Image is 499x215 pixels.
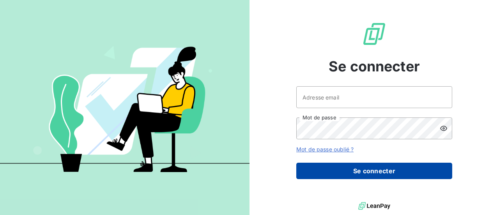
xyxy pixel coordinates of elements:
a: Mot de passe oublié ? [296,146,354,153]
img: Logo LeanPay [362,21,387,46]
button: Se connecter [296,163,452,179]
img: logo [358,200,390,212]
input: placeholder [296,86,452,108]
span: Se connecter [329,56,420,77]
